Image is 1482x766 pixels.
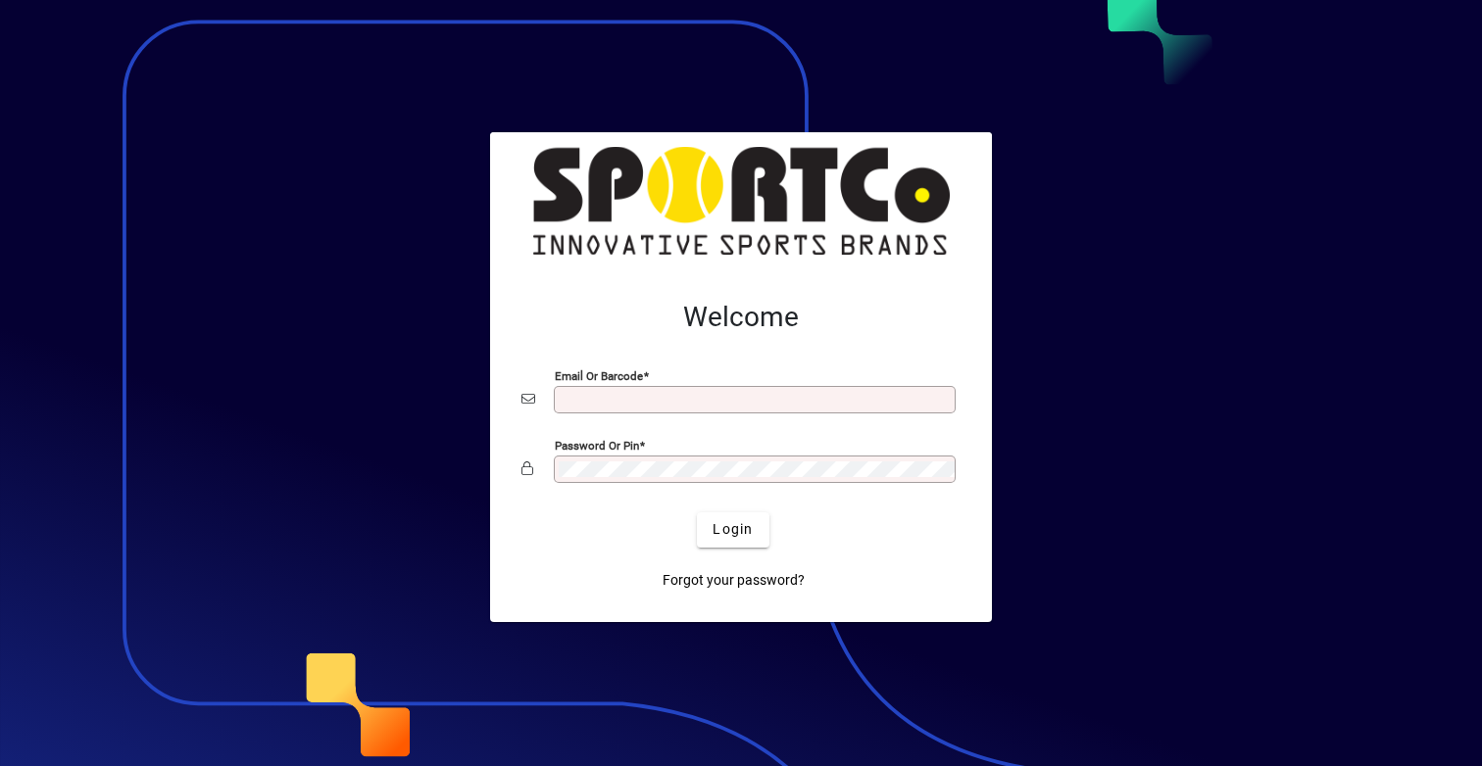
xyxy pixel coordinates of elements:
mat-label: Password or Pin [555,438,639,452]
span: Forgot your password? [663,570,805,591]
button: Login [697,512,768,548]
mat-label: Email or Barcode [555,368,643,382]
a: Forgot your password? [655,563,813,598]
span: Login [713,519,753,540]
h2: Welcome [521,301,961,334]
